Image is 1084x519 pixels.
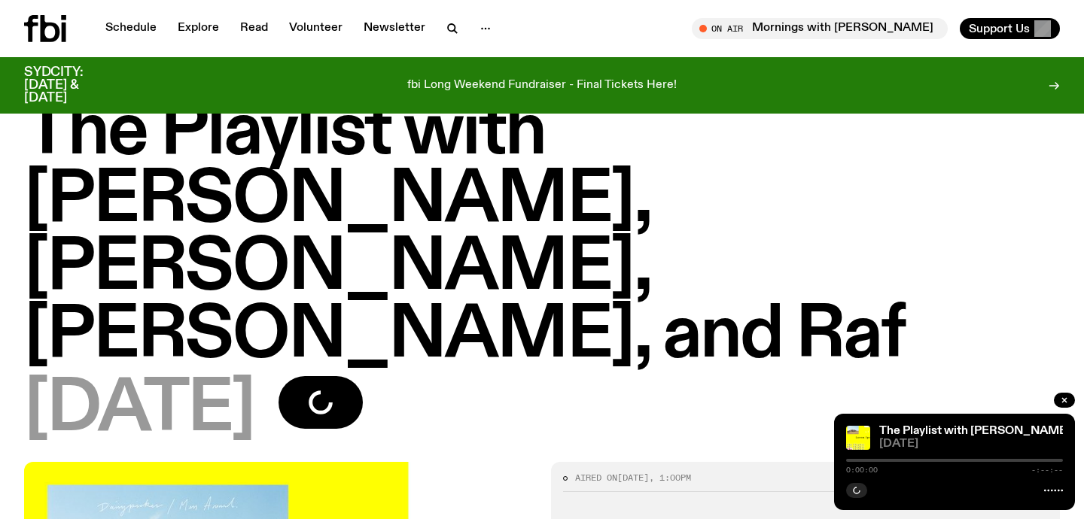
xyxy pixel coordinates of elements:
span: , 1:00pm [649,472,691,484]
button: On AirMornings with [PERSON_NAME] / absolute cinema [692,18,948,39]
span: Support Us [969,22,1030,35]
h3: SYDCITY: [DATE] & [DATE] [24,66,120,105]
a: Volunteer [280,18,352,39]
span: Aired on [575,472,617,484]
span: [DATE] [879,439,1063,450]
span: [DATE] [24,376,254,444]
a: Read [231,18,277,39]
span: -:--:-- [1031,466,1063,474]
button: Support Us [960,18,1060,39]
a: Schedule [96,18,166,39]
h1: The Playlist with [PERSON_NAME], [PERSON_NAME], [PERSON_NAME], and Raf [24,99,1060,370]
a: Explore [169,18,228,39]
p: fbi Long Weekend Fundraiser - Final Tickets Here! [407,79,677,93]
a: Newsletter [355,18,434,39]
span: [DATE] [617,472,649,484]
span: 0:00:00 [846,466,878,474]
